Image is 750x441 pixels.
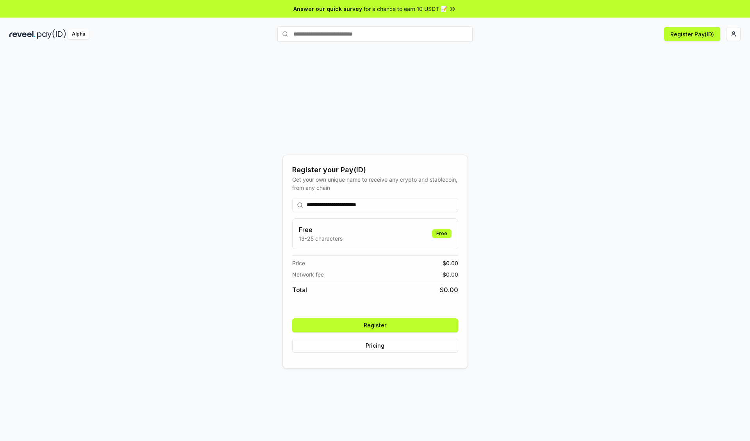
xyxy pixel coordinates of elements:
[299,225,343,234] h3: Free
[292,270,324,279] span: Network fee
[364,5,447,13] span: for a chance to earn 10 USDT 📝
[292,318,458,332] button: Register
[37,29,66,39] img: pay_id
[299,234,343,243] p: 13-25 characters
[443,270,458,279] span: $ 0.00
[68,29,89,39] div: Alpha
[292,175,458,192] div: Get your own unique name to receive any crypto and stablecoin, from any chain
[664,27,720,41] button: Register Pay(ID)
[292,259,305,267] span: Price
[292,339,458,353] button: Pricing
[443,259,458,267] span: $ 0.00
[292,164,458,175] div: Register your Pay(ID)
[440,285,458,295] span: $ 0.00
[432,229,452,238] div: Free
[292,285,307,295] span: Total
[293,5,362,13] span: Answer our quick survey
[9,29,36,39] img: reveel_dark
